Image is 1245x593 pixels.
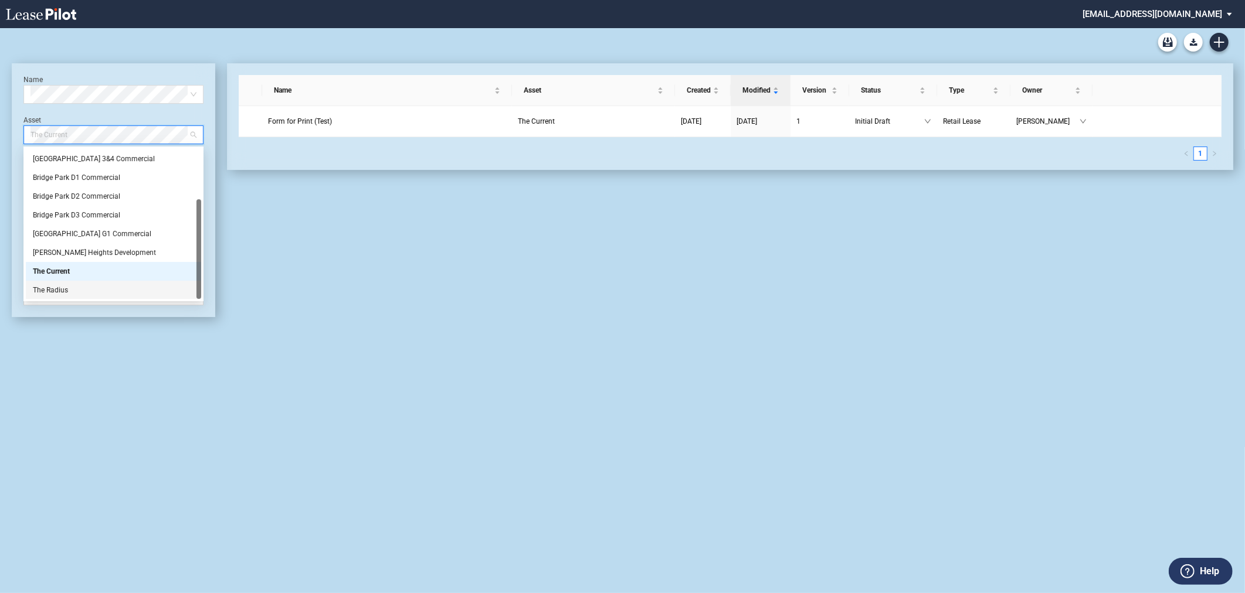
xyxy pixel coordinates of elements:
div: Bridge Park D3 Commercial [26,206,201,224]
button: Download Blank Form [1184,33,1203,52]
div: The Current [26,262,201,281]
span: [PERSON_NAME] [1016,115,1080,127]
div: Bridge Park G1 Commercial [26,224,201,243]
span: Initial Draft [855,115,924,127]
label: Asset [23,116,41,124]
div: The Radius [26,281,201,299]
span: down [924,118,931,125]
span: Status [861,84,917,96]
span: [DATE] [737,117,757,125]
a: [DATE] [681,115,725,127]
a: Archive [1158,33,1177,52]
span: Form for Print (Test) [268,117,332,125]
li: 1 [1193,146,1207,161]
a: The Current [518,115,669,127]
th: Name [262,75,512,106]
div: Bridge Park CBlock 3&4 Commercial [26,149,201,168]
md-menu: Download Blank Form List [1180,33,1206,52]
button: left [1179,146,1193,161]
span: left [1183,151,1189,156]
span: Version [802,84,829,96]
div: [PERSON_NAME] Heights Development [33,247,194,258]
th: Version [791,75,849,106]
span: Name [274,84,492,96]
span: Type [949,84,990,96]
span: Modified [742,84,771,96]
span: Created [687,84,711,96]
div: Bridge Park D2 Commercial [33,190,194,202]
span: Asset [524,84,655,96]
div: Bridge Park D3 Commercial [33,209,194,221]
label: Name [23,76,43,84]
span: Owner [1022,84,1073,96]
th: Asset [512,75,675,106]
a: [DATE] [737,115,785,127]
a: Retail Lease [943,115,1005,127]
div: Bridge Park D2 Commercial [26,187,201,206]
a: 1 [1194,147,1207,160]
a: Create new document [1210,33,1229,52]
th: Type [937,75,1010,106]
span: Retail Lease [943,117,981,125]
div: Bridge Park D1 Commercial [33,172,194,183]
div: The Radius [33,284,194,296]
li: Next Page [1207,146,1222,161]
span: The Current [518,117,555,125]
button: Help [1169,558,1233,585]
span: The Current [30,126,196,144]
span: 1 [796,117,800,125]
button: right [1207,146,1222,161]
th: Owner [1010,75,1093,106]
a: 1 [796,115,843,127]
div: [GEOGRAPHIC_DATA] 3&4 Commercial [33,153,194,165]
span: [DATE] [681,117,701,125]
th: Modified [731,75,791,106]
li: Previous Page [1179,146,1193,161]
div: [GEOGRAPHIC_DATA] G1 Commercial [33,228,194,240]
span: down [1080,118,1087,125]
span: right [1212,151,1217,156]
a: Form for Print (Test) [268,115,506,127]
th: Status [849,75,937,106]
div: Clifton Heights Development [26,243,201,262]
div: Bridge Park D1 Commercial [26,168,201,187]
th: Created [675,75,731,106]
label: Help [1200,564,1219,579]
div: The Current [33,265,194,277]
